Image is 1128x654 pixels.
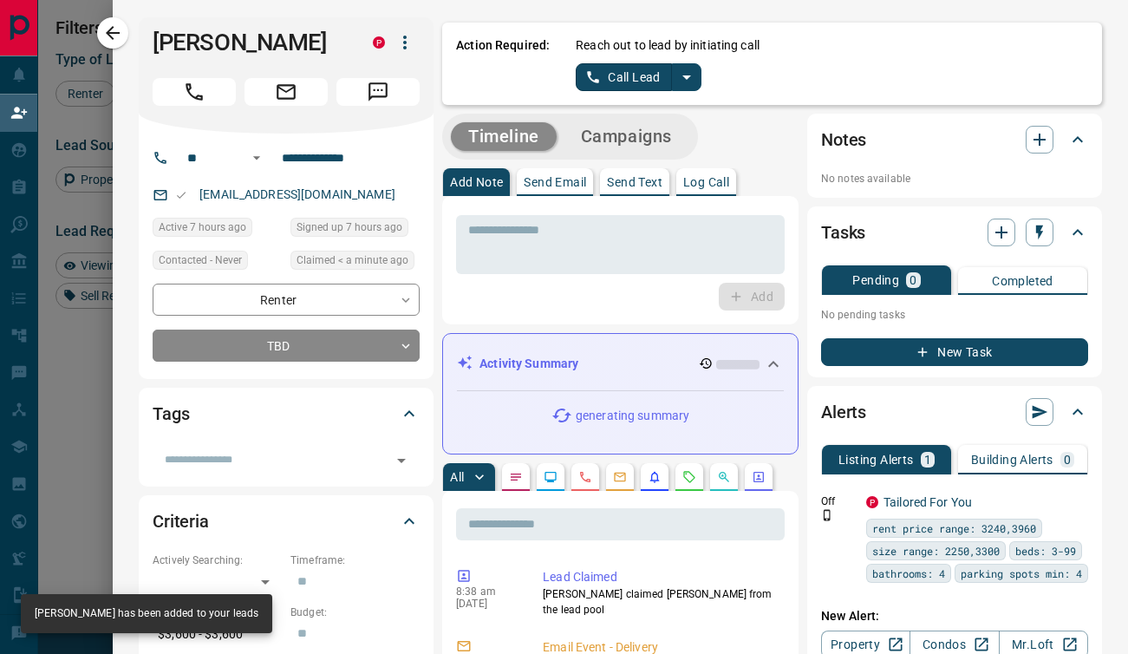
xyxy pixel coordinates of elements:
[35,599,258,628] div: [PERSON_NAME] has been added to your leads
[821,302,1088,328] p: No pending tasks
[717,470,731,484] svg: Opportunities
[524,176,586,188] p: Send Email
[821,391,1088,433] div: Alerts
[153,507,209,535] h2: Criteria
[883,495,972,509] a: Tailored For You
[821,212,1088,253] div: Tasks
[153,400,189,428] h2: Tags
[290,251,420,275] div: Tue Aug 19 2025
[153,284,420,316] div: Renter
[153,78,236,106] span: Call
[607,176,662,188] p: Send Text
[456,585,517,598] p: 8:38 am
[992,275,1053,287] p: Completed
[821,119,1088,160] div: Notes
[336,78,420,106] span: Message
[578,470,592,484] svg: Calls
[153,330,420,362] div: TBD
[290,553,420,568] p: Timeframe:
[821,494,856,509] p: Off
[866,496,878,508] div: property.ca
[290,218,420,242] div: Tue Aug 19 2025
[1064,454,1071,466] p: 0
[821,338,1088,366] button: New Task
[297,219,402,236] span: Signed up 7 hours ago
[153,500,420,542] div: Criteria
[290,605,420,620] p: Budget:
[544,470,557,484] svg: Lead Browsing Activity
[852,274,899,286] p: Pending
[153,29,347,56] h1: [PERSON_NAME]
[451,122,557,151] button: Timeline
[838,454,914,466] p: Listing Alerts
[543,568,778,586] p: Lead Claimed
[752,470,766,484] svg: Agent Actions
[245,78,328,106] span: Email
[821,219,865,246] h2: Tasks
[543,586,778,618] p: [PERSON_NAME] claimed [PERSON_NAME] from the lead pool
[175,189,187,201] svg: Email Valid
[246,147,267,168] button: Open
[456,36,550,91] p: Action Required:
[456,598,517,610] p: [DATE]
[576,63,701,91] div: split button
[153,218,282,242] div: Tue Aug 19 2025
[872,520,1036,537] span: rent price range: 3240,3960
[153,553,282,568] p: Actively Searching:
[821,398,866,426] h2: Alerts
[821,126,866,154] h2: Notes
[153,393,420,435] div: Tags
[576,36,760,55] p: Reach out to lead by initiating call
[509,470,523,484] svg: Notes
[457,348,784,380] div: Activity Summary
[450,471,464,483] p: All
[373,36,385,49] div: property.ca
[683,176,729,188] p: Log Call
[564,122,689,151] button: Campaigns
[159,252,242,269] span: Contacted - Never
[682,470,696,484] svg: Requests
[479,355,578,373] p: Activity Summary
[389,448,414,473] button: Open
[576,63,672,91] button: Call Lead
[872,542,1000,559] span: size range: 2250,3300
[910,274,916,286] p: 0
[297,252,408,269] span: Claimed < a minute ago
[821,607,1088,625] p: New Alert:
[153,620,282,649] p: $3,600 - $3,600
[159,219,246,236] span: Active 7 hours ago
[199,187,395,201] a: [EMAIL_ADDRESS][DOMAIN_NAME]
[821,509,833,521] svg: Push Notification Only
[924,454,931,466] p: 1
[971,454,1053,466] p: Building Alerts
[613,470,627,484] svg: Emails
[872,565,945,582] span: bathrooms: 4
[450,176,503,188] p: Add Note
[1015,542,1076,559] span: beds: 3-99
[961,565,1082,582] span: parking spots min: 4
[821,171,1088,186] p: No notes available
[576,407,689,425] p: generating summary
[648,470,662,484] svg: Listing Alerts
